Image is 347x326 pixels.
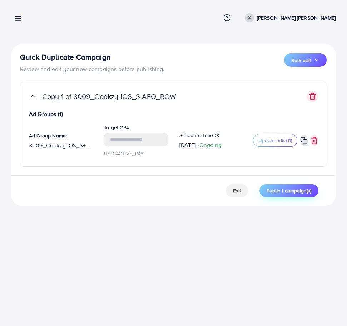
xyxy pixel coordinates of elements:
[29,132,67,139] label: Ad Group Name:
[317,294,342,321] iframe: Chat
[179,141,222,149] p: [DATE] -
[179,132,243,139] label: Schedule Time
[267,187,311,194] span: Public 1 campaign(s)
[42,92,177,101] p: Copy 1 of 3009_Cookzy iOS_S AEO_ROW
[20,65,164,73] p: Review and edit your new campaigns before publishing.
[29,111,318,117] h6: Ad Groups (1)
[284,53,327,67] button: Bulk edit
[242,13,336,22] a: [PERSON_NAME] [PERSON_NAME]
[20,53,164,62] h4: Quick Duplicate Campaign
[199,141,222,149] span: Ongoing
[29,141,93,150] p: 3009_Cookzy iOS_S+ AEO_ROW
[259,184,318,197] button: Public 1 campaign(s)
[258,137,292,144] span: Update ad(s) (1)
[291,57,311,64] span: Bulk edit
[257,14,336,22] p: [PERSON_NAME] [PERSON_NAME]
[233,187,241,194] span: Exit
[104,149,168,158] p: USD/ACTIVE_PAY
[104,124,129,131] label: Target CPA
[253,134,297,147] button: Update ad(s) (1)
[226,184,248,197] button: Exit
[284,53,327,67] button: Bulk edit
